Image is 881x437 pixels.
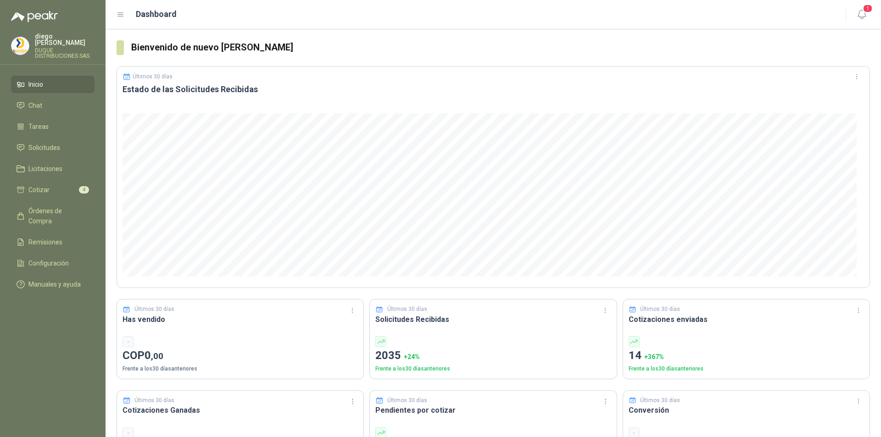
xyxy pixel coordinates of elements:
[629,404,864,416] h3: Conversión
[28,143,60,153] span: Solicitudes
[28,258,69,268] span: Configuración
[629,314,864,325] h3: Cotizaciones enviadas
[404,353,420,360] span: + 24 %
[133,73,173,80] p: Últimos 30 días
[11,11,58,22] img: Logo peakr
[629,365,864,373] p: Frente a los 30 días anteriores
[123,404,358,416] h3: Cotizaciones Ganadas
[28,185,50,195] span: Cotizar
[629,347,864,365] p: 14
[375,314,611,325] h3: Solicitudes Recibidas
[123,347,358,365] p: COP
[28,100,42,111] span: Chat
[28,279,81,289] span: Manuales y ayuda
[28,237,62,247] span: Remisiones
[640,396,680,405] p: Últimos 30 días
[145,349,163,362] span: 0
[123,84,864,95] h3: Estado de las Solicitudes Recibidas
[123,314,358,325] h3: Has vendido
[35,48,95,59] p: DUQUE DISTRIBUCIONES SAS
[387,305,427,314] p: Últimos 30 días
[853,6,870,23] button: 1
[387,396,427,405] p: Últimos 30 días
[644,353,664,360] span: + 367 %
[134,305,174,314] p: Últimos 30 días
[35,33,95,46] p: diego [PERSON_NAME]
[11,76,95,93] a: Inicio
[11,202,95,230] a: Órdenes de Compra
[11,276,95,293] a: Manuales y ayuda
[79,186,89,194] span: 4
[151,351,163,361] span: ,00
[134,396,174,405] p: Últimos 30 días
[28,122,49,132] span: Tareas
[11,97,95,114] a: Chat
[640,305,680,314] p: Últimos 30 días
[11,233,95,251] a: Remisiones
[863,4,873,13] span: 1
[375,347,611,365] p: 2035
[11,181,95,199] a: Cotizar4
[375,404,611,416] h3: Pendientes por cotizar
[123,336,134,347] div: -
[28,206,86,226] span: Órdenes de Compra
[11,254,95,272] a: Configuración
[123,365,358,373] p: Frente a los 30 días anteriores
[131,40,870,55] h3: Bienvenido de nuevo [PERSON_NAME]
[136,8,177,21] h1: Dashboard
[11,160,95,177] a: Licitaciones
[375,365,611,373] p: Frente a los 30 días anteriores
[28,164,62,174] span: Licitaciones
[28,79,43,89] span: Inicio
[11,118,95,135] a: Tareas
[11,37,29,55] img: Company Logo
[11,139,95,156] a: Solicitudes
